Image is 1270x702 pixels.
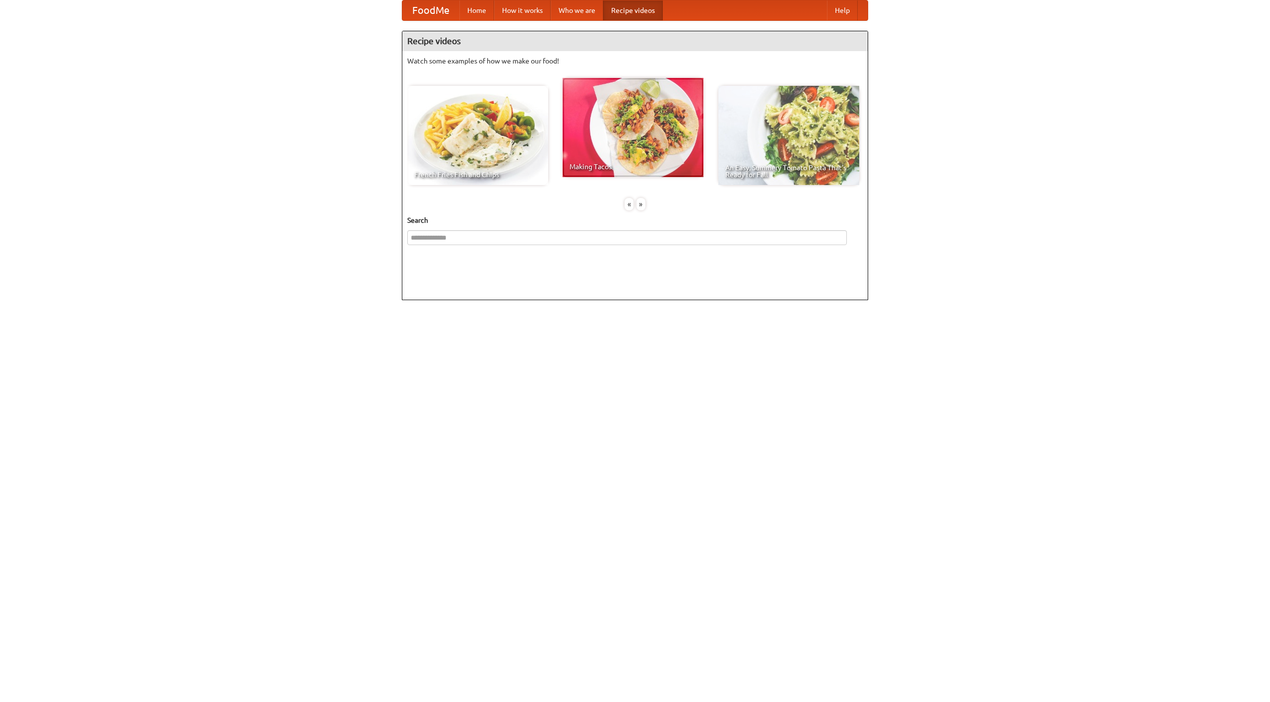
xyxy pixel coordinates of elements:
[718,86,859,185] a: An Easy, Summery Tomato Pasta That's Ready for Fall
[603,0,663,20] a: Recipe videos
[407,86,548,185] a: French Fries Fish and Chips
[551,0,603,20] a: Who we are
[407,215,863,225] h5: Search
[494,0,551,20] a: How it works
[407,56,863,66] p: Watch some examples of how we make our food!
[563,78,703,177] a: Making Tacos
[570,163,697,170] span: Making Tacos
[636,198,645,210] div: »
[625,198,634,210] div: «
[725,164,852,178] span: An Easy, Summery Tomato Pasta That's Ready for Fall
[402,31,868,51] h4: Recipe videos
[827,0,858,20] a: Help
[459,0,494,20] a: Home
[414,171,541,178] span: French Fries Fish and Chips
[402,0,459,20] a: FoodMe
